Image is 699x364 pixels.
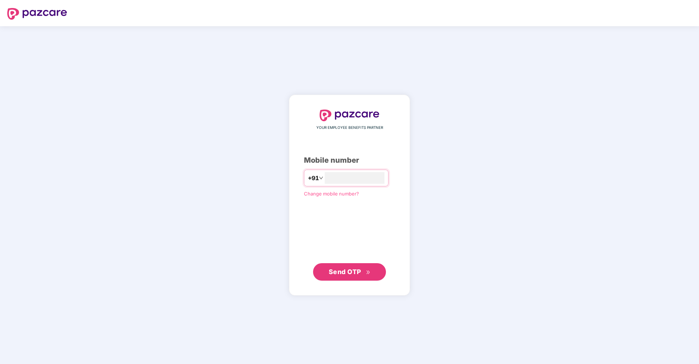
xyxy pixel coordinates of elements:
a: Change mobile number? [304,191,359,197]
span: Send OTP [329,268,361,276]
button: Send OTPdouble-right [313,263,386,281]
span: YOUR EMPLOYEE BENEFITS PARTNER [316,125,383,131]
span: +91 [308,174,319,183]
span: down [319,176,323,180]
span: double-right [366,270,371,275]
img: logo [7,8,67,20]
div: Mobile number [304,155,395,166]
img: logo [320,110,379,121]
